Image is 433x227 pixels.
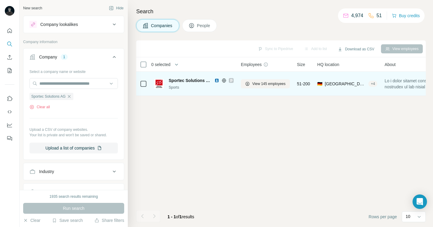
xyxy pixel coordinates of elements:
[392,11,420,20] button: Buy credits
[5,120,14,131] button: Dashboard
[61,54,68,60] div: 1
[176,214,180,219] span: of
[40,21,78,27] div: Company lookalikes
[169,77,211,84] span: Sportec Solutions AG
[5,93,14,104] button: Use Surfe on LinkedIn
[369,214,397,220] span: Rows per page
[5,106,14,117] button: Use Surfe API
[406,213,410,219] p: 10
[241,61,262,68] span: Employees
[297,81,310,87] span: 51-200
[197,23,211,29] span: People
[154,79,164,89] img: Logo of Sportec Solutions AG
[23,39,124,45] p: Company information
[29,127,118,132] p: Upload a CSV of company websites.
[180,214,182,219] span: 1
[297,61,305,68] span: Size
[31,94,66,99] span: Sportec Solutions AG
[136,7,426,16] h4: Search
[351,12,363,19] p: 4,974
[333,45,378,54] button: Download as CSV
[252,81,286,87] span: View 145 employees
[23,17,124,32] button: Company lookalikes
[5,25,14,36] button: Quick start
[368,81,377,87] div: + 4
[317,61,339,68] span: HQ location
[29,104,50,110] button: Clear all
[29,67,118,74] div: Select a company name or website
[151,23,173,29] span: Companies
[29,143,118,153] button: Upload a list of companies
[23,217,40,223] button: Clear
[23,50,124,67] button: Company1
[29,132,118,138] p: Your list is private and won't be saved or shared.
[413,194,427,209] div: Open Intercom Messenger
[52,217,83,223] button: Save search
[214,78,219,83] img: LinkedIn logo
[23,5,42,11] div: New search
[5,39,14,49] button: Search
[317,81,322,87] span: 🇩🇪
[23,185,124,202] button: HQ location
[23,164,124,179] button: Industry
[167,214,194,219] span: results
[5,52,14,63] button: Enrich CSV
[50,194,98,199] div: 1935 search results remaining
[39,169,54,175] div: Industry
[5,6,14,16] img: Avatar
[94,217,124,223] button: Share filters
[376,12,382,19] p: 51
[169,85,234,90] div: Sports
[5,65,14,76] button: My lists
[5,133,14,144] button: Feedback
[385,61,396,68] span: About
[151,61,170,68] span: 0 selected
[39,189,61,195] div: HQ location
[105,4,128,13] button: Hide
[167,214,176,219] span: 1 - 1
[325,81,366,87] span: [GEOGRAPHIC_DATA]
[39,54,57,60] div: Company
[241,79,290,88] button: View 145 employees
